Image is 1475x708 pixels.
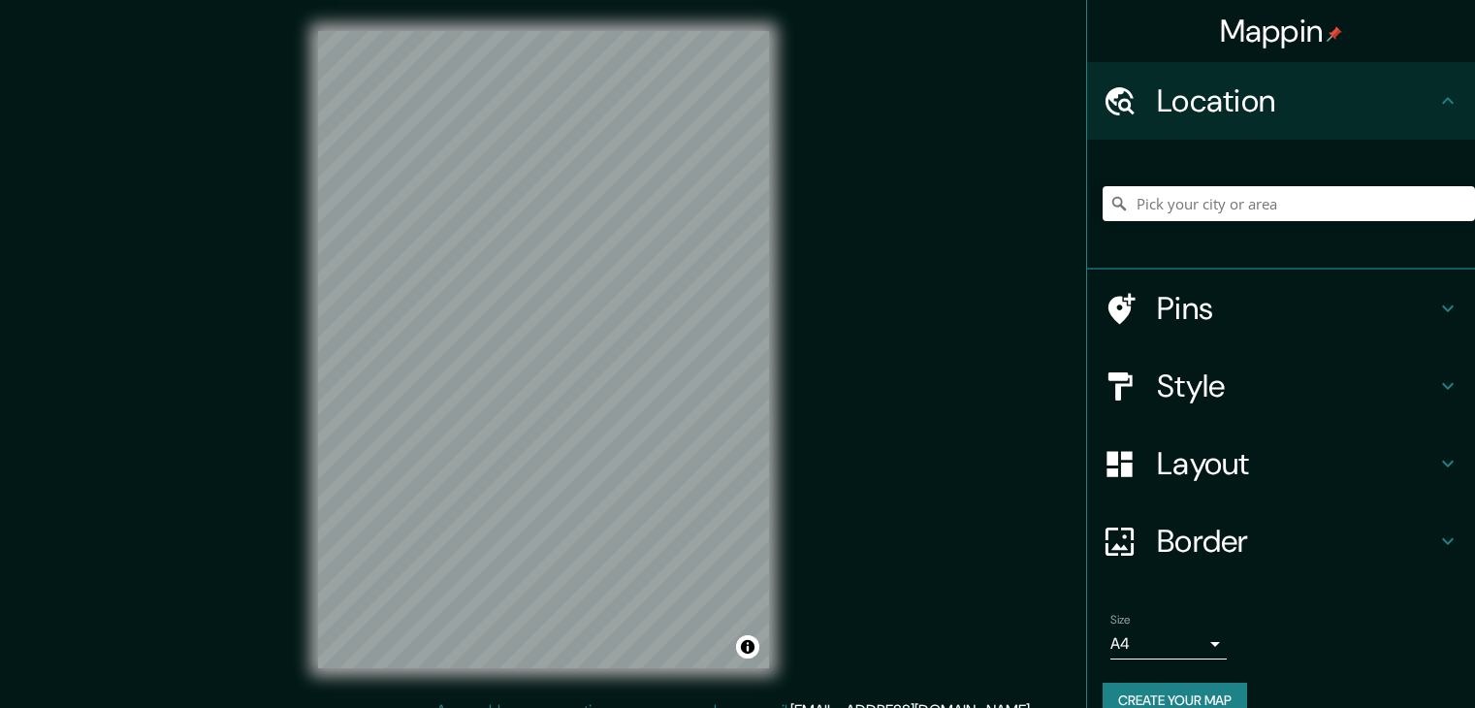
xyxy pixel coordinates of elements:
div: A4 [1110,628,1227,660]
div: Location [1087,62,1475,140]
div: Pins [1087,270,1475,347]
div: Border [1087,502,1475,580]
h4: Location [1157,81,1436,120]
h4: Pins [1157,289,1436,328]
h4: Style [1157,367,1436,405]
div: Layout [1087,425,1475,502]
h4: Border [1157,522,1436,561]
button: Toggle attribution [736,635,759,659]
input: Pick your city or area [1103,186,1475,221]
h4: Mappin [1220,12,1343,50]
canvas: Map [318,31,769,668]
label: Size [1110,612,1131,628]
img: pin-icon.png [1327,26,1342,42]
div: Style [1087,347,1475,425]
h4: Layout [1157,444,1436,483]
